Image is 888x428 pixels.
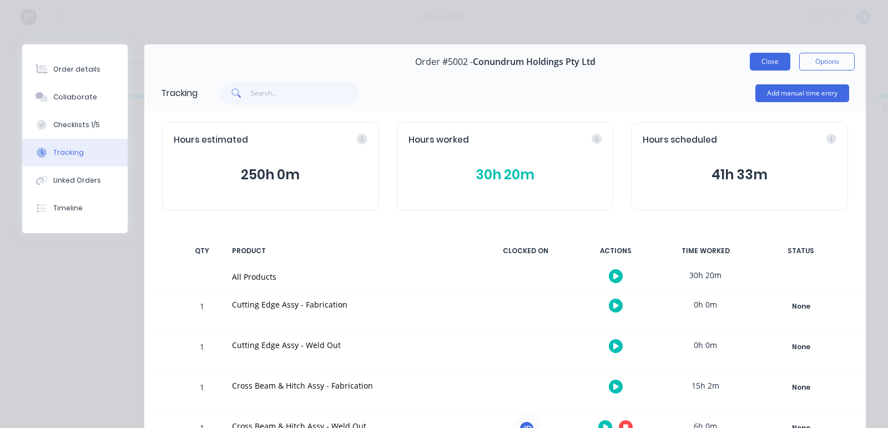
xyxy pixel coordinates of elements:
div: Linked Orders [53,175,101,185]
button: Checklists 1/5 [22,111,128,139]
div: None [761,340,841,354]
div: Timeline [53,203,83,213]
div: Cross Beam & Hitch Assy - Fabrication [232,380,471,391]
div: Cutting Edge Assy - Fabrication [232,299,471,310]
span: Conundrum Holdings Pty Ltd [473,57,596,67]
input: Search... [251,82,359,104]
button: Add manual time entry [755,84,849,102]
span: Order #5002 - [415,57,473,67]
div: Order details [53,64,100,74]
button: Tracking [22,139,128,167]
div: Checklists 1/5 [53,120,100,130]
div: None [761,380,841,395]
button: Collaborate [22,83,128,111]
div: 1 [185,294,219,332]
div: Cutting Edge Assy - Weld Out [232,339,471,351]
button: 41h 33m [643,164,836,185]
span: Hours estimated [174,134,248,147]
span: Hours scheduled [643,134,717,147]
button: None [760,299,841,314]
div: Tracking [161,87,198,100]
div: All Products [232,271,471,283]
div: 1 [185,334,219,372]
div: ACTIONS [574,239,657,263]
div: Collaborate [53,92,97,102]
div: 30h 20m [664,263,747,288]
div: 15h 2m [664,373,747,398]
button: Order details [22,56,128,83]
button: None [760,339,841,355]
div: None [761,299,841,314]
button: None [760,380,841,395]
div: PRODUCT [225,239,477,263]
span: Hours worked [408,134,469,147]
div: 1 [185,375,219,413]
div: CLOCKED ON [484,239,567,263]
div: 0h 0m [664,333,747,357]
button: Options [799,53,855,71]
button: 250h 0m [174,164,367,185]
div: 0h 0m [664,292,747,317]
div: TIME WORKED [664,239,747,263]
button: Close [750,53,790,71]
div: Tracking [53,148,84,158]
div: QTY [185,239,219,263]
button: Timeline [22,194,128,222]
div: STATUS [754,239,848,263]
button: Linked Orders [22,167,128,194]
button: 30h 20m [408,164,602,185]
